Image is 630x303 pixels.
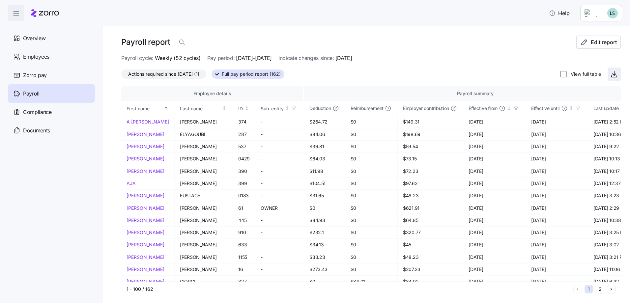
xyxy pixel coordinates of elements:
span: 287 [238,131,250,138]
a: [PERSON_NAME] [127,143,169,150]
span: [DATE] [531,180,583,187]
span: Employer contribution [403,105,449,112]
span: $264.72 [309,119,339,125]
span: $48.23 [403,254,458,261]
div: ID [238,105,243,112]
span: EUSTACE [180,192,227,199]
span: - [261,168,299,175]
span: - [261,119,299,125]
span: [DATE]-[DATE] [236,54,272,62]
a: [PERSON_NAME] [127,217,169,224]
span: - [261,155,299,162]
span: [PERSON_NAME] [180,254,227,261]
button: Next page [607,285,616,293]
span: Edit report [591,38,617,46]
span: $0 [309,278,339,285]
span: Pay period: [207,54,235,62]
span: Effective from [469,105,498,112]
div: Not sorted [244,106,249,111]
span: $97.62 [403,180,458,187]
span: [DATE] [469,254,520,261]
span: $232.1 [309,229,339,236]
span: Indicate changes since: [278,54,334,62]
span: [DATE] [469,266,520,273]
th: IDNot sorted [233,101,255,116]
span: [DATE] [469,168,520,175]
span: - [261,254,299,261]
th: Effective fromNot sorted [463,101,526,116]
span: [DATE] [335,54,352,62]
span: [DATE] [469,229,520,236]
span: Zorro pay [23,71,47,79]
span: $48.23 [403,192,458,199]
span: 445 [238,217,250,224]
a: Compliance [8,103,95,121]
span: GIORGI [180,278,227,285]
img: d552751acb159096fc10a5bc90168bac [607,8,618,18]
span: [DATE] [469,217,520,224]
button: 1 [585,285,593,293]
a: Documents [8,121,95,140]
span: [DATE] [469,241,520,248]
span: $0 [351,192,392,199]
span: $198.69 [403,131,458,138]
span: [DATE] [531,229,583,236]
span: $73.15 [403,155,458,162]
span: $34.13 [309,241,339,248]
span: 537 [238,143,250,150]
button: Previous page [573,285,582,293]
span: [DATE] [469,180,520,187]
th: First nameSorted ascending [121,101,175,116]
span: [PERSON_NAME] [180,168,227,175]
a: Payroll [8,84,95,103]
a: [PERSON_NAME] [127,241,169,248]
a: [PERSON_NAME] [127,266,169,273]
span: $31.65 [309,192,339,199]
th: Last nameNot sorted [175,101,233,116]
span: $59.54 [403,143,458,150]
span: $0 [351,229,392,236]
span: [DATE] [531,217,583,224]
a: Employees [8,47,95,66]
span: - [261,266,299,273]
span: Weekly (52 cycles) [155,54,201,62]
span: [DATE] [531,254,583,261]
span: $0 [309,205,339,211]
a: [PERSON_NAME] [127,131,169,138]
span: Deduction [309,105,331,112]
th: Effective untilNot sorted [526,101,588,116]
span: $149.31 [403,119,458,125]
span: 374 [238,119,250,125]
span: [PERSON_NAME] [180,143,227,150]
span: [PERSON_NAME] [180,241,227,248]
div: Not sorted [285,106,290,111]
img: Employer logo [585,9,598,17]
span: 0429 [238,155,250,162]
span: [DATE] [531,192,583,199]
span: $0 [351,205,392,211]
span: $0 [351,241,392,248]
span: Overview [23,34,45,42]
span: Employees [23,53,49,61]
span: [DATE] [469,131,520,138]
span: 910 [238,229,250,236]
span: [DATE] [469,155,520,162]
span: $0 [351,143,392,150]
a: [PERSON_NAME] [127,205,169,211]
span: $84.93 [309,217,339,224]
span: 327 [238,278,250,285]
span: [DATE] [531,278,583,285]
span: - [261,192,299,199]
span: Reimbursement [351,105,384,112]
span: $0 [351,155,392,162]
span: [PERSON_NAME] [180,119,227,125]
span: [DATE] [469,278,520,285]
span: [DATE] [469,143,520,150]
span: Effective until [531,105,560,112]
span: $0 [351,168,392,175]
button: Help [544,7,575,20]
span: [DATE] [531,266,583,273]
span: $64.85 [403,217,458,224]
a: [PERSON_NAME] [127,192,169,199]
button: 2 [596,285,604,293]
